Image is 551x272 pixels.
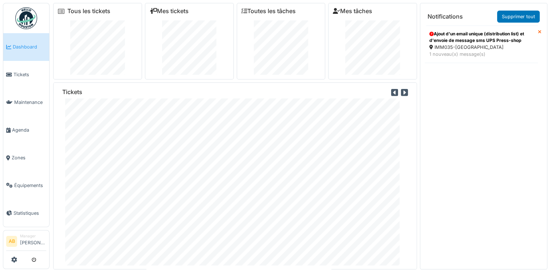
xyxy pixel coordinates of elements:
div: 1 nouveau(x) message(s) [429,51,533,58]
a: Ajout d'un email unique (distribution list) et d'envoie de message sms UPS Press-shop IMM035-[GEO... [425,26,538,63]
span: Équipements [14,182,46,189]
span: Maintenance [14,99,46,106]
a: AB Manager[PERSON_NAME] [6,233,46,251]
li: AB [6,236,17,247]
a: Dashboard [3,33,49,61]
span: Zones [12,154,46,161]
span: Statistiques [13,210,46,217]
a: Tous les tickets [67,8,110,15]
div: IMM035-[GEOGRAPHIC_DATA] [429,44,533,51]
h6: Notifications [428,13,463,20]
span: Agenda [12,127,46,133]
a: Agenda [3,116,49,144]
a: Maintenance [3,89,49,116]
a: Statistiques [3,199,49,227]
li: [PERSON_NAME] [20,233,46,249]
a: Supprimer tout [497,11,540,23]
a: Équipements [3,171,49,199]
span: Tickets [13,71,46,78]
a: Mes tâches [333,8,372,15]
div: Manager [20,233,46,239]
a: Toutes les tâches [241,8,296,15]
div: Ajout d'un email unique (distribution list) et d'envoie de message sms UPS Press-shop [429,31,533,44]
a: Tickets [3,61,49,89]
a: Zones [3,144,49,172]
h6: Tickets [62,89,82,96]
span: Dashboard [13,43,46,50]
a: Mes tickets [150,8,189,15]
img: Badge_color-CXgf-gQk.svg [15,7,37,29]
